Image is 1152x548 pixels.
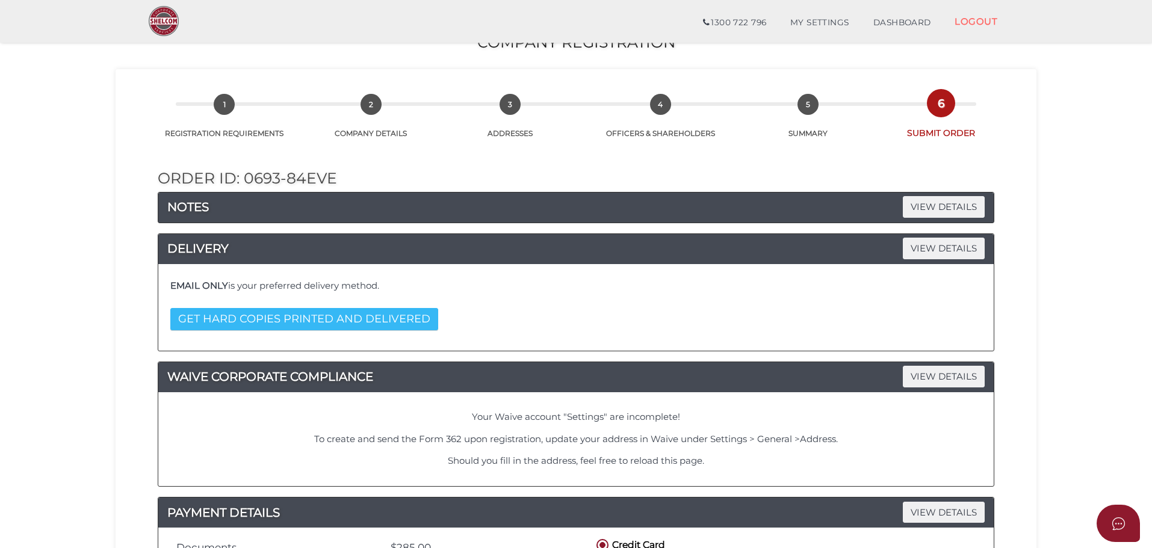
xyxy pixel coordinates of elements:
a: MY SETTINGS [778,11,861,35]
button: GET HARD COPIES PRINTED AND DELIVERED [170,308,438,330]
span: VIEW DETAILS [903,196,985,217]
span: VIEW DETAILS [903,366,985,387]
a: 3ADDRESSES [439,107,581,138]
h4: Should you fill in the address, feel free to reload this page. [173,456,979,466]
h4: PAYMENT DETAILS [158,503,994,522]
h4: To create and send the Form 362 upon registration, update your address in Waive under Settings > ... [173,434,979,445]
span: 2 [361,94,382,115]
span: VIEW DETAILS [903,238,985,259]
h4: DELIVERY [158,239,994,258]
h4: NOTES [158,197,994,217]
h4: WAIVE CORPORATE COMPLIANCE [158,367,994,386]
h4: Your Waive account "Settings" are incomplete! [173,412,979,422]
a: 4OFFICERS & SHAREHOLDERS [581,107,740,138]
a: 5SUMMARY [740,107,876,138]
a: PAYMENT DETAILSVIEW DETAILS [158,503,994,522]
span: 6 [931,93,952,114]
span: 3 [500,94,521,115]
a: DASHBOARD [861,11,943,35]
h2: Order ID: 0693-84EvE [158,170,994,187]
a: NOTESVIEW DETAILS [158,197,994,217]
a: LOGOUT [943,9,1009,34]
span: 4 [650,94,671,115]
a: 6SUBMIT ORDER [876,106,1006,139]
a: WAIVE CORPORATE COMPLIANCEVIEW DETAILS [158,367,994,386]
h4: is your preferred delivery method. [170,281,982,291]
span: 5 [797,94,819,115]
span: VIEW DETAILS [903,502,985,523]
span: 1 [214,94,235,115]
a: DELIVERYVIEW DETAILS [158,239,994,258]
a: 1REGISTRATION REQUIREMENTS [146,107,303,138]
a: 1300 722 796 [691,11,778,35]
b: EMAIL ONLY [170,280,228,291]
a: 2COMPANY DETAILS [303,107,439,138]
button: Open asap [1097,505,1140,542]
